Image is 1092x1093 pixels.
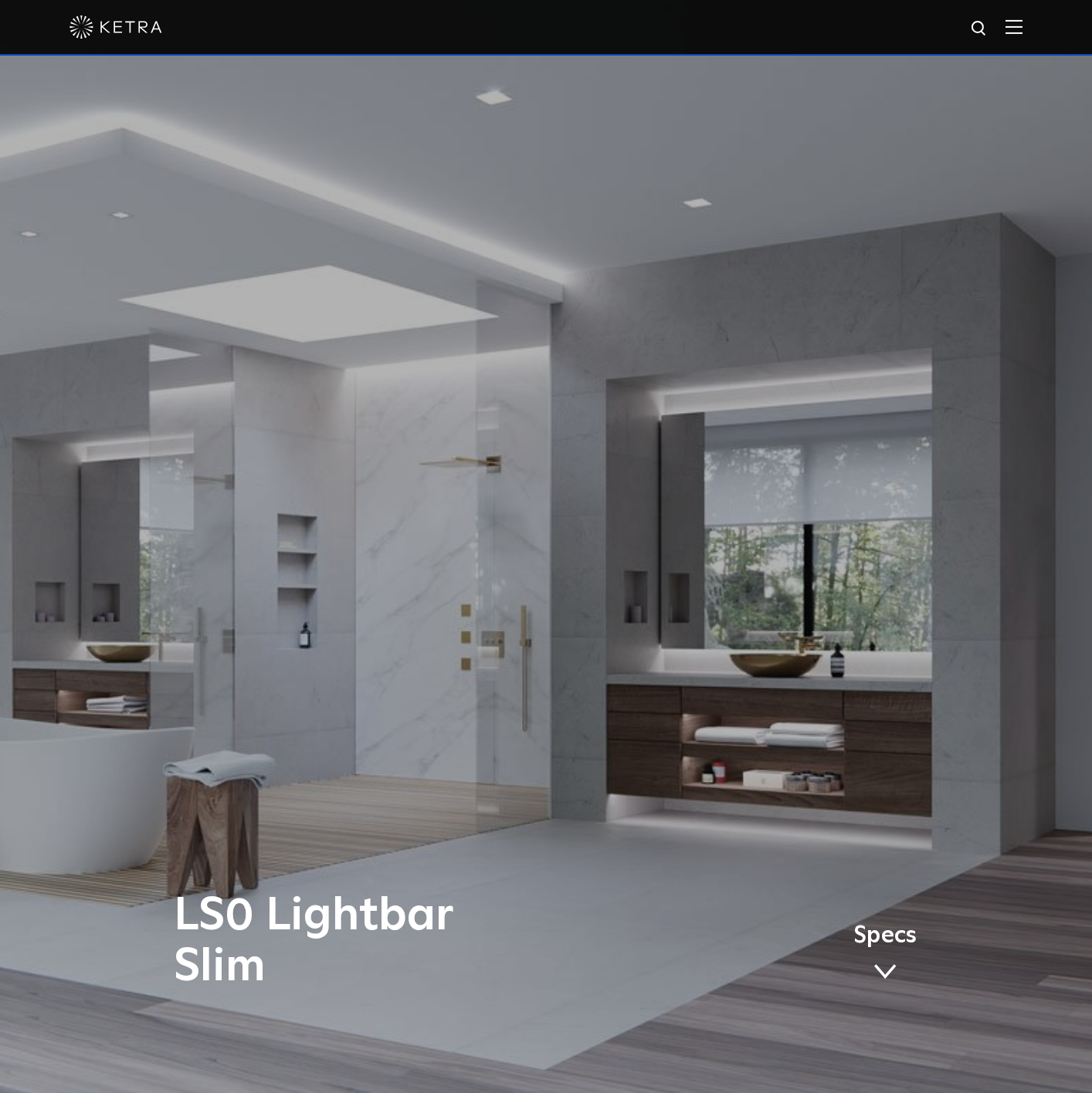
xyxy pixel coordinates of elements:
h1: LS0 Lightbar Slim [174,891,610,993]
a: Specs [853,925,917,985]
img: ketra-logo-2019-white [70,15,162,39]
img: Hamburger%20Nav.svg [1006,19,1022,34]
img: search icon [970,19,989,39]
span: Specs [853,925,917,947]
